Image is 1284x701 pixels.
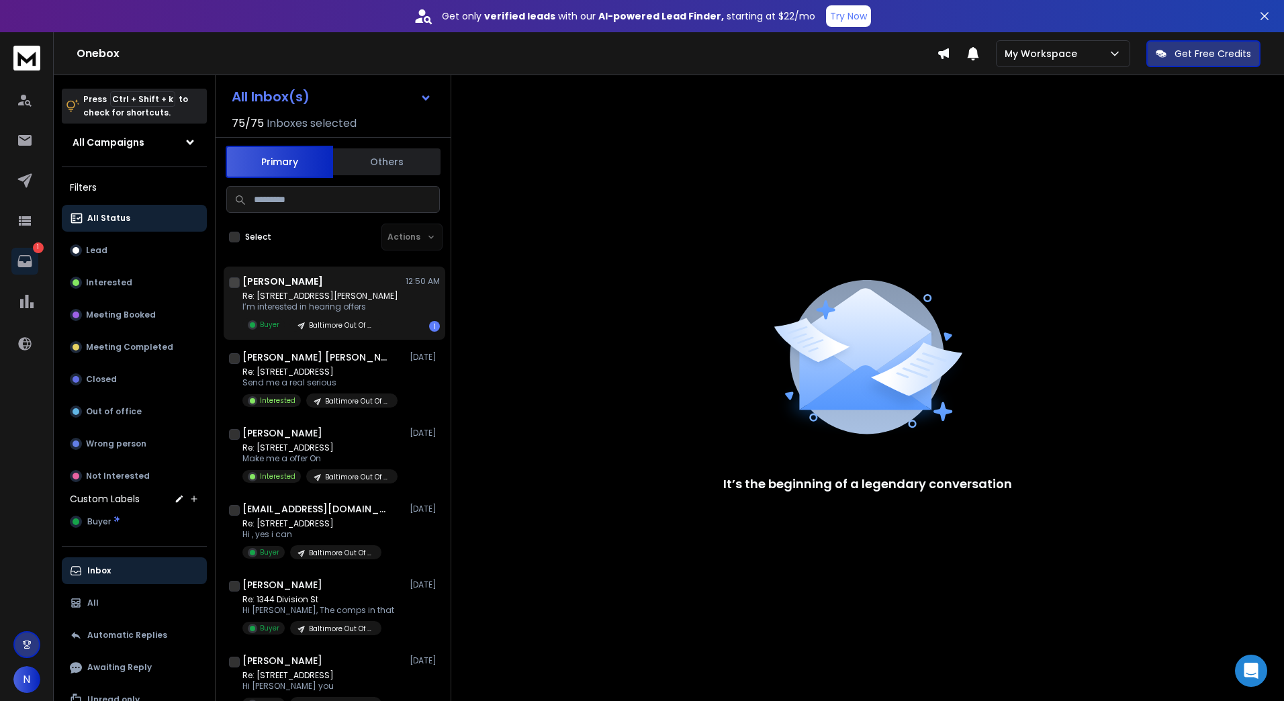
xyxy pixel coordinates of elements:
h3: Custom Labels [70,492,140,506]
div: Open Intercom Messenger [1235,655,1267,687]
p: Try Now [830,9,867,23]
button: Meeting Booked [62,301,207,328]
p: [DATE] [410,579,440,590]
h1: Onebox [77,46,937,62]
h1: [PERSON_NAME] [242,578,322,592]
p: Get Free Credits [1175,47,1251,60]
p: Awaiting Reply [87,662,152,673]
p: All [87,598,99,608]
p: Hi , yes i can [242,529,381,540]
p: [DATE] [410,504,440,514]
p: Baltimore Out Of State Home Owners [325,396,389,406]
h3: Inboxes selected [267,115,357,132]
button: Get Free Credits [1146,40,1260,67]
p: Baltimore Out Of State Home Owners [309,320,373,330]
p: Wrong person [86,438,146,449]
p: Re: [STREET_ADDRESS] [242,367,398,377]
p: Meeting Booked [86,310,156,320]
p: Baltimore Out Of State Home Owners [309,624,373,634]
h1: [PERSON_NAME] [242,275,323,288]
button: Try Now [826,5,871,27]
label: Select [245,232,271,242]
button: N [13,666,40,693]
button: Lead [62,237,207,264]
button: Others [333,147,441,177]
p: [DATE] [410,428,440,438]
button: Wrong person [62,430,207,457]
button: All Status [62,205,207,232]
button: Closed [62,366,207,393]
p: Re: [STREET_ADDRESS] [242,670,381,681]
button: Buyer [62,508,207,535]
p: Closed [86,374,117,385]
button: All Inbox(s) [221,83,443,110]
p: All Status [87,213,130,224]
button: Not Interested [62,463,207,489]
p: Not Interested [86,471,150,481]
strong: AI-powered Lead Finder, [598,9,724,23]
p: My Workspace [1005,47,1083,60]
h1: [PERSON_NAME] [PERSON_NAME] [242,350,390,364]
p: I’m interested in hearing offers [242,301,398,312]
a: 1 [11,248,38,275]
p: Re: [STREET_ADDRESS][PERSON_NAME] [242,291,398,301]
p: Press to check for shortcuts. [83,93,188,120]
p: Make me a offer On [242,453,398,464]
p: [DATE] [410,655,440,666]
button: Interested [62,269,207,296]
h1: [PERSON_NAME] [242,426,322,440]
span: Ctrl + Shift + k [110,91,175,107]
span: 75 / 75 [232,115,264,132]
p: Buyer [260,320,279,330]
button: Awaiting Reply [62,654,207,681]
button: Inbox [62,557,207,584]
button: Primary [226,146,333,178]
button: All [62,590,207,616]
p: Re: [STREET_ADDRESS] [242,518,381,529]
p: Buyer [260,623,279,633]
button: All Campaigns [62,129,207,156]
p: Baltimore Out Of State Home Owners [325,472,389,482]
h1: All Inbox(s) [232,90,310,103]
p: Interested [260,471,295,481]
p: Out of office [86,406,142,417]
p: 1 [33,242,44,253]
p: Lead [86,245,107,256]
p: Interested [86,277,132,288]
p: Inbox [87,565,111,576]
button: Automatic Replies [62,622,207,649]
img: logo [13,46,40,71]
p: Buyer [260,547,279,557]
h1: [EMAIL_ADDRESS][DOMAIN_NAME] [242,502,390,516]
strong: verified leads [484,9,555,23]
span: Buyer [87,516,111,527]
h1: [PERSON_NAME] [242,654,322,667]
h3: Filters [62,178,207,197]
button: Meeting Completed [62,334,207,361]
p: 12:50 AM [406,276,440,287]
p: Automatic Replies [87,630,167,641]
p: Re: 1344 Division St [242,594,394,605]
p: It’s the beginning of a legendary conversation [723,475,1012,494]
p: [DATE] [410,352,440,363]
p: Baltimore Out Of State Home Owners [309,548,373,558]
div: 1 [429,321,440,332]
p: Send me a real serious [242,377,398,388]
p: Hi [PERSON_NAME] you [242,681,381,692]
p: Meeting Completed [86,342,173,353]
button: Out of office [62,398,207,425]
p: Interested [260,395,295,406]
p: Hi [PERSON_NAME], The comps in that [242,605,394,616]
h1: All Campaigns [73,136,144,149]
p: Get only with our starting at $22/mo [442,9,815,23]
p: Re: [STREET_ADDRESS] [242,442,398,453]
